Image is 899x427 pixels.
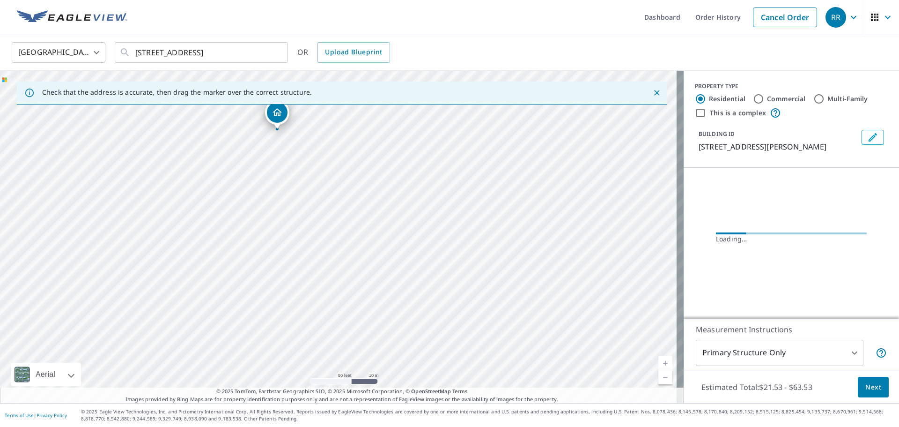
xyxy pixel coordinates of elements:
a: OpenStreetMap [411,388,450,395]
button: Close [651,87,663,99]
div: OR [297,42,390,63]
a: Terms of Use [5,412,34,419]
span: Your report will include only the primary structure on the property. For example, a detached gara... [876,347,887,359]
div: Primary Structure Only [696,340,863,366]
div: [GEOGRAPHIC_DATA] [12,39,105,66]
p: Estimated Total: $21.53 - $63.53 [694,377,820,397]
p: © 2025 Eagle View Technologies, Inc. and Pictometry International Corp. All Rights Reserved. Repo... [81,408,894,422]
span: © 2025 TomTom, Earthstar Geographics SIO, © 2025 Microsoft Corporation, © [216,388,468,396]
div: Loading… [716,234,867,244]
span: Upload Blueprint [325,46,382,58]
label: Multi-Family [827,94,868,104]
p: [STREET_ADDRESS][PERSON_NAME] [699,141,858,152]
div: PROPERTY TYPE [695,82,888,90]
p: BUILDING ID [699,130,735,138]
div: Aerial [11,363,81,386]
a: Upload Blueprint [317,42,390,63]
label: Residential [709,94,745,104]
p: Measurement Instructions [696,324,887,335]
div: RR [825,7,846,28]
img: EV Logo [17,10,127,24]
a: Current Level 19, Zoom In [658,356,672,370]
a: Current Level 19, Zoom Out [658,370,672,384]
span: Next [865,382,881,393]
label: This is a complex [710,108,766,118]
label: Commercial [767,94,806,104]
a: Cancel Order [753,7,817,27]
input: Search by address or latitude-longitude [135,39,269,66]
p: Check that the address is accurate, then drag the marker over the correct structure. [42,88,312,97]
div: Aerial [33,363,58,386]
a: Terms [452,388,468,395]
button: Next [858,377,889,398]
div: Dropped pin, building 1, Residential property, 101 BURDEN ST PRINCE GEORGE BC V2M2G8 [265,100,289,129]
button: Edit building 1 [862,130,884,145]
a: Privacy Policy [37,412,67,419]
p: | [5,412,67,418]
